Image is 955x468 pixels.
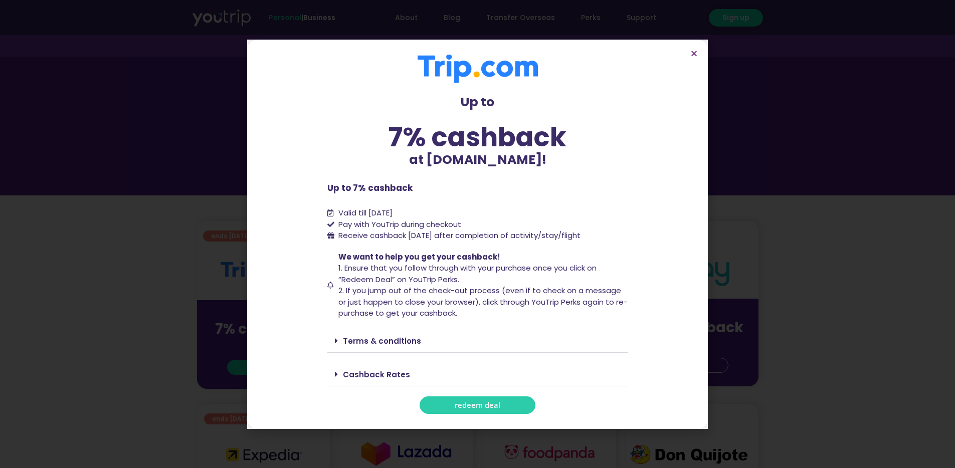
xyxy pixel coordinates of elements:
[327,93,628,112] p: Up to
[327,363,628,386] div: Cashback Rates
[327,150,628,169] p: at [DOMAIN_NAME]!
[327,329,628,353] div: Terms & conditions
[327,124,628,150] div: 7% cashback
[336,219,461,230] span: Pay with YouTrip during checkout
[690,50,698,57] a: Close
[338,230,581,241] span: Receive cashback [DATE] after completion of activity/stay/flight
[420,396,535,414] a: redeem deal
[338,285,628,318] span: 2. If you jump out of the check-out process (even if to check on a message or just happen to clos...
[343,336,421,346] a: Terms & conditions
[343,369,410,380] a: Cashback Rates
[455,401,500,409] span: redeem deal
[338,263,597,285] span: 1. Ensure that you follow through with your purchase once you click on “Redeem Deal” on YouTrip P...
[338,207,393,218] span: Valid till [DATE]
[327,182,413,194] b: Up to 7% cashback
[338,252,500,262] span: We want to help you get your cashback!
